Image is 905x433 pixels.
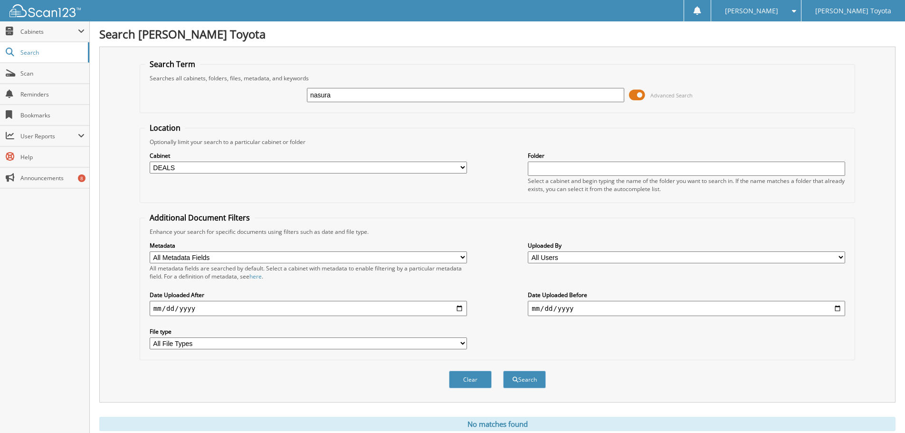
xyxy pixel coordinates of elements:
[20,28,78,36] span: Cabinets
[815,8,891,14] span: [PERSON_NAME] Toyota
[150,264,467,280] div: All metadata fields are searched by default. Select a cabinet with metadata to enable filtering b...
[725,8,778,14] span: [PERSON_NAME]
[528,152,845,160] label: Folder
[150,327,467,336] label: File type
[249,272,262,280] a: here
[150,301,467,316] input: start
[20,90,85,98] span: Reminders
[99,26,895,42] h1: Search [PERSON_NAME] Toyota
[99,417,895,431] div: No matches found
[528,241,845,250] label: Uploaded By
[528,177,845,193] div: Select a cabinet and begin typing the name of the folder you want to search in. If the name match...
[10,4,81,17] img: scan123-logo-white.svg
[145,123,185,133] legend: Location
[145,228,850,236] div: Enhance your search for specific documents using filters such as date and file type.
[145,74,850,82] div: Searches all cabinets, folders, files, metadata, and keywords
[449,371,492,388] button: Clear
[20,69,85,77] span: Scan
[20,48,83,57] span: Search
[20,111,85,119] span: Bookmarks
[20,153,85,161] span: Help
[20,174,85,182] span: Announcements
[145,212,255,223] legend: Additional Document Filters
[650,92,693,99] span: Advanced Search
[150,241,467,250] label: Metadata
[78,174,86,182] div: 8
[20,132,78,140] span: User Reports
[150,152,467,160] label: Cabinet
[528,301,845,316] input: end
[145,59,200,69] legend: Search Term
[145,138,850,146] div: Optionally limit your search to a particular cabinet or folder
[503,371,546,388] button: Search
[150,291,467,299] label: Date Uploaded After
[528,291,845,299] label: Date Uploaded Before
